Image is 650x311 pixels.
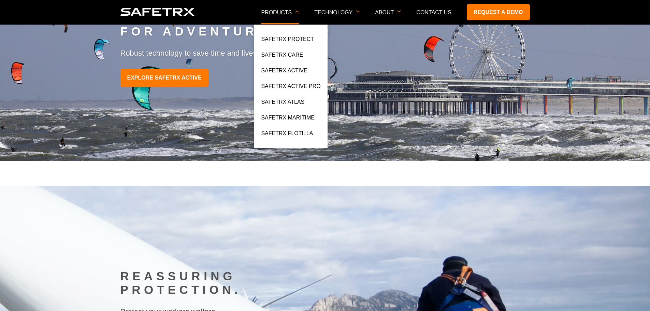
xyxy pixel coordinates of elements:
[2,81,6,86] input: Discover More
[261,10,299,24] p: Products
[8,82,37,87] span: Discover More
[397,10,401,13] img: arrow icon
[261,35,314,47] a: SafeTrx Protect
[8,72,41,77] span: Request a Demo
[416,10,451,15] a: Contact Us
[9,144,154,150] p: I agree to allow 8 West Consulting to store and process my personal data.
[261,129,313,141] a: SafeTrx Flotilla
[261,51,303,63] a: SafeTrx Care
[2,145,6,150] input: I agree to allow 8 West Consulting to store and process my personal data.*
[120,8,195,16] img: logo SafeTrx
[295,10,299,13] img: arrow icon
[261,98,304,110] a: SafeTrx Atlas
[261,113,314,126] a: SafeTrx Maritime
[120,69,208,87] a: EXPLORE SAFETRX ACTIVE
[375,10,401,24] p: About
[261,82,320,94] a: SafeTrx Active Pro
[356,10,360,13] img: arrow icon
[120,270,530,297] h2: REASSURING PROTECTION.
[467,4,530,20] a: Request a demo
[314,10,360,24] p: Technology
[261,66,307,79] a: SafeTrx Active
[616,278,650,311] iframe: Chat Widget
[2,72,6,76] input: Request a Demo
[120,48,530,59] p: Robust technology to save time and lives.
[120,11,530,39] h2: LIFESAVING REASSURANCE FOR ADVENTURERS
